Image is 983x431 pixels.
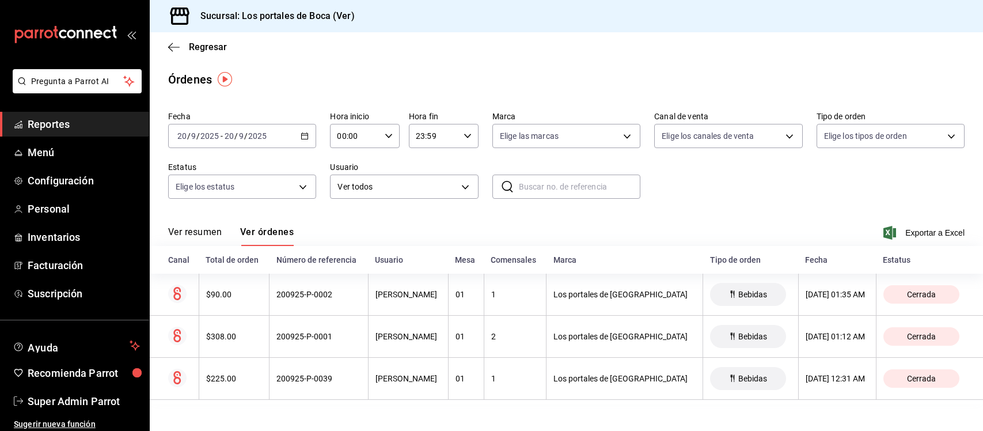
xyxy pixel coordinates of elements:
span: Personal [28,201,140,217]
span: Bebidas [734,332,772,341]
label: Canal de venta [654,112,802,120]
span: Inventarios [28,229,140,245]
div: Total de orden [206,255,262,264]
span: Cerrada [902,332,940,341]
label: Hora fin [409,112,479,120]
div: 1 [491,290,540,299]
div: $225.00 [206,374,262,383]
div: navigation tabs [168,226,294,246]
div: [DATE] 12:31 AM [806,374,869,383]
input: -- [238,131,244,141]
span: Pregunta a Parrot AI [31,75,124,88]
div: Estatus [883,255,965,264]
span: Bebidas [734,374,772,383]
label: Estatus [168,163,316,171]
span: Sugerir nueva función [14,418,140,430]
input: ---- [248,131,267,141]
input: -- [177,131,187,141]
span: / [244,131,248,141]
div: 01 [456,374,477,383]
span: Regresar [189,41,227,52]
div: 200925-P-0001 [276,332,361,341]
input: Buscar no. de referencia [519,175,640,198]
div: Marca [553,255,696,264]
input: ---- [200,131,219,141]
span: Ayuda [28,339,125,353]
span: Ver todos [337,181,457,193]
label: Fecha [168,112,316,120]
div: [PERSON_NAME] [375,290,441,299]
span: Suscripción [28,286,140,301]
div: 01 [456,332,477,341]
div: Tipo de orden [710,255,791,264]
span: Facturación [28,258,140,273]
div: $90.00 [206,290,262,299]
div: Canal [168,255,192,264]
label: Tipo de orden [817,112,965,120]
div: [PERSON_NAME] [375,332,441,341]
button: Ver resumen [168,226,222,246]
div: 01 [456,290,477,299]
div: Usuario [375,255,441,264]
div: Órdenes [168,71,212,88]
span: Elige los tipos de orden [824,130,907,142]
span: - [221,131,223,141]
div: Los portales de [GEOGRAPHIC_DATA] [553,332,696,341]
span: Elige los canales de venta [662,130,754,142]
span: / [196,131,200,141]
span: Configuración [28,173,140,188]
div: Número de referencia [276,255,362,264]
div: [DATE] 01:35 AM [806,290,869,299]
label: Marca [492,112,640,120]
span: Cerrada [902,290,940,299]
span: Super Admin Parrot [28,394,140,409]
button: Exportar a Excel [886,226,965,240]
button: Ver órdenes [240,226,294,246]
span: / [187,131,191,141]
div: 200925-P-0002 [276,290,361,299]
button: open_drawer_menu [127,30,136,39]
input: -- [191,131,196,141]
div: [DATE] 01:12 AM [806,332,869,341]
div: Mesa [455,255,477,264]
div: Los portales de [GEOGRAPHIC_DATA] [553,374,696,383]
div: 200925-P-0039 [276,374,361,383]
span: Bebidas [734,290,772,299]
img: Tooltip marker [218,72,232,86]
span: Elige las marcas [500,130,559,142]
label: Hora inicio [330,112,400,120]
input: -- [224,131,234,141]
button: Pregunta a Parrot AI [13,69,142,93]
div: $308.00 [206,332,262,341]
span: Menú [28,145,140,160]
button: Regresar [168,41,227,52]
span: Reportes [28,116,140,132]
label: Usuario [330,163,478,171]
div: Fecha [805,255,869,264]
div: 1 [491,374,540,383]
h3: Sucursal: Los portales de Boca (Ver) [191,9,355,23]
div: 2 [491,332,540,341]
span: / [234,131,238,141]
span: Cerrada [902,374,940,383]
a: Pregunta a Parrot AI [8,84,142,96]
span: Elige los estatus [176,181,234,192]
span: Recomienda Parrot [28,365,140,381]
div: [PERSON_NAME] [375,374,441,383]
div: Comensales [491,255,540,264]
div: Los portales de [GEOGRAPHIC_DATA] [553,290,696,299]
